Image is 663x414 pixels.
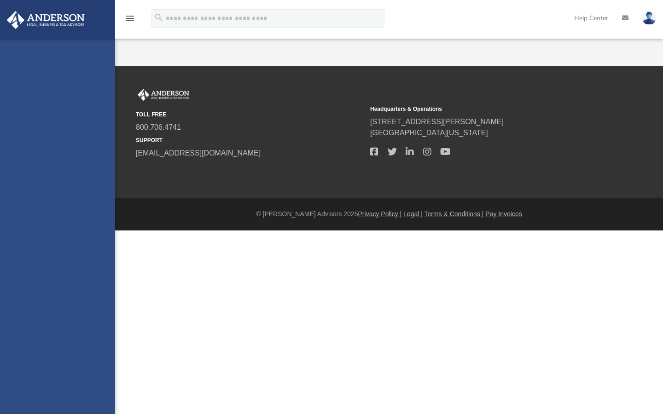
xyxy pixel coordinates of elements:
[124,17,135,24] a: menu
[136,136,364,144] small: SUPPORT
[4,11,87,29] img: Anderson Advisors Platinum Portal
[115,209,663,219] div: © [PERSON_NAME] Advisors 2025
[485,210,522,218] a: Pay Invoices
[136,110,364,119] small: TOLL FREE
[358,210,402,218] a: Privacy Policy |
[425,210,484,218] a: Terms & Conditions |
[136,89,191,101] img: Anderson Advisors Platinum Portal
[370,129,488,137] a: [GEOGRAPHIC_DATA][US_STATE]
[154,12,164,23] i: search
[642,11,656,25] img: User Pic
[124,13,135,24] i: menu
[370,105,598,113] small: Headquarters & Operations
[370,118,504,126] a: [STREET_ADDRESS][PERSON_NAME]
[136,149,261,157] a: [EMAIL_ADDRESS][DOMAIN_NAME]
[136,123,181,131] a: 800.706.4741
[403,210,423,218] a: Legal |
